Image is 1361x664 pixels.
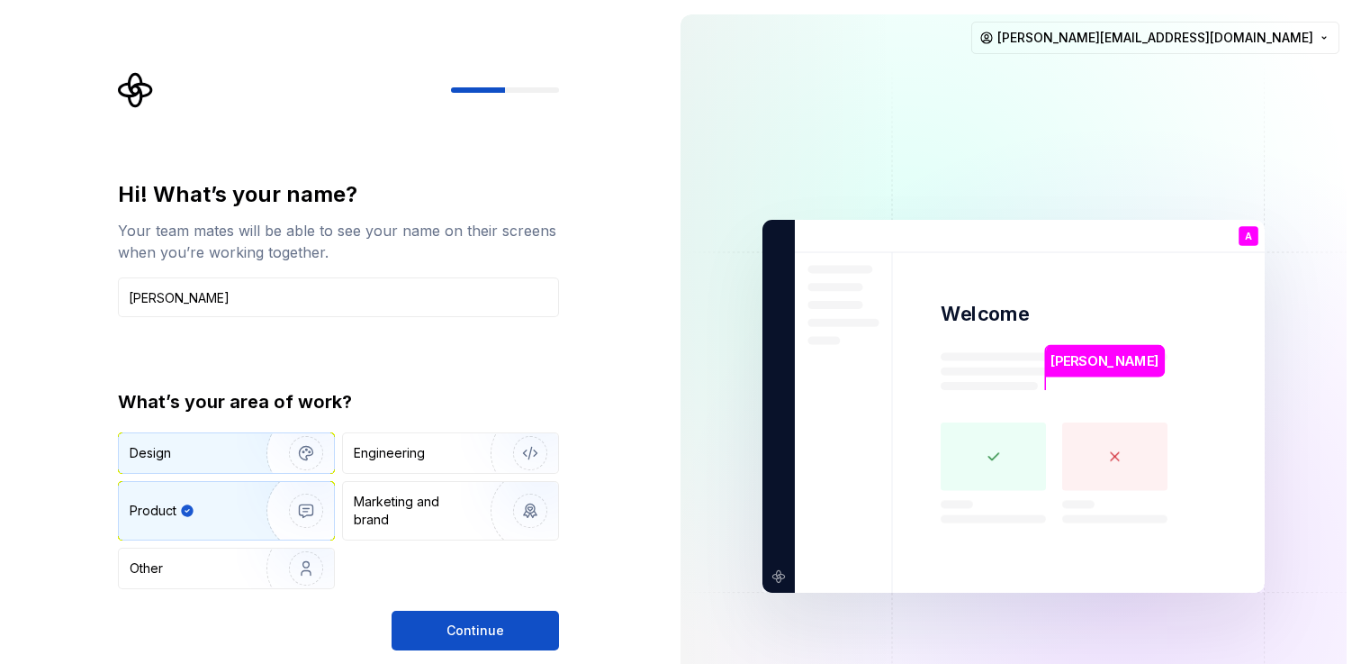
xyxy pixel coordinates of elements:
[1050,351,1158,371] p: [PERSON_NAME]
[130,559,163,578] div: Other
[118,180,559,209] div: Hi! What’s your name?
[941,301,1029,327] p: Welcome
[118,220,559,263] div: Your team mates will be able to see your name on their screens when you’re working together.
[354,444,425,462] div: Engineering
[392,611,559,650] button: Continue
[118,72,154,108] svg: Supernova Logo
[130,444,171,462] div: Design
[997,29,1313,47] span: [PERSON_NAME][EMAIL_ADDRESS][DOMAIN_NAME]
[118,389,559,414] div: What’s your area of work?
[971,22,1339,54] button: [PERSON_NAME][EMAIL_ADDRESS][DOMAIN_NAME]
[118,277,559,317] input: Han Solo
[354,493,475,529] div: Marketing and brand
[1245,232,1252,241] p: A
[130,502,176,520] div: Product
[446,622,504,640] span: Continue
